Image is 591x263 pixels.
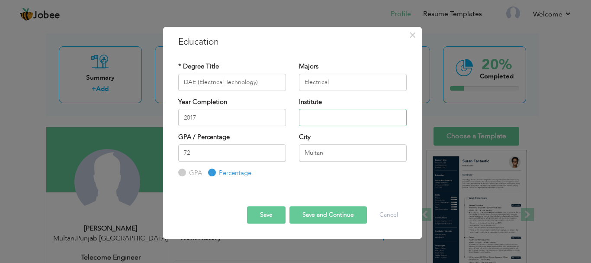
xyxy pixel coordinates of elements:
label: GPA [187,169,202,178]
span: × [409,27,416,43]
label: Majors [299,62,318,71]
button: Cancel [371,206,407,224]
button: Save [247,206,286,224]
button: Close [406,28,420,42]
label: Year Completion [178,97,227,107]
label: Percentage [217,169,251,178]
label: GPA / Percentage [178,133,230,142]
label: Institute [299,97,322,107]
button: Save and Continue [289,206,367,224]
label: City [299,133,311,142]
label: * Degree Title [178,62,219,71]
h3: Education [178,36,407,49]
